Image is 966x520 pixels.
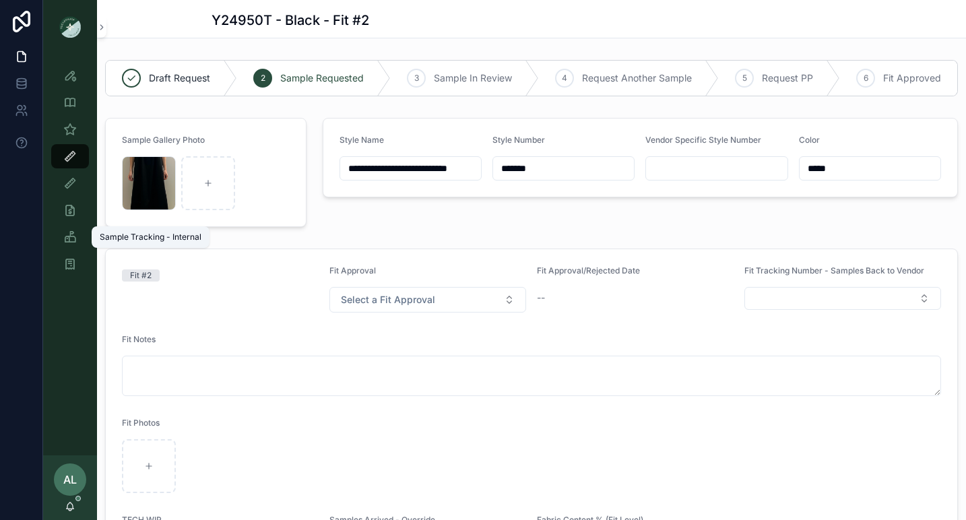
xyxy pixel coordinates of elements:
span: Draft Request [149,71,210,85]
span: Fit Notes [122,334,156,344]
div: Sample Tracking - Internal [100,232,201,242]
h1: Y24950T - Black - Fit #2 [212,11,369,30]
span: Style Name [340,135,384,145]
span: 3 [414,73,419,84]
img: App logo [59,16,81,38]
span: Color [799,135,820,145]
span: Request PP [762,71,813,85]
span: Sample Gallery Photo [122,135,205,145]
button: Select Button [329,287,526,313]
div: Fit #2 [130,269,152,282]
span: Request Another Sample [582,71,692,85]
span: Fit Approval/Rejected Date [537,265,640,275]
span: Fit Tracking Number - Samples Back to Vendor [744,265,924,275]
span: Sample In Review [434,71,512,85]
span: 2 [261,73,265,84]
span: Vendor Specific Style Number [645,135,761,145]
span: 5 [742,73,747,84]
span: Style Number [492,135,545,145]
span: 6 [864,73,868,84]
span: 4 [562,73,567,84]
span: Sample Requested [280,71,364,85]
span: Fit Approved [883,71,941,85]
span: Fit Photos [122,418,160,428]
span: Fit Approval [329,265,376,275]
div: scrollable content [43,54,97,294]
span: -- [537,291,545,304]
button: Select Button [744,287,941,310]
span: AL [63,472,77,488]
span: Select a Fit Approval [341,293,435,306]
